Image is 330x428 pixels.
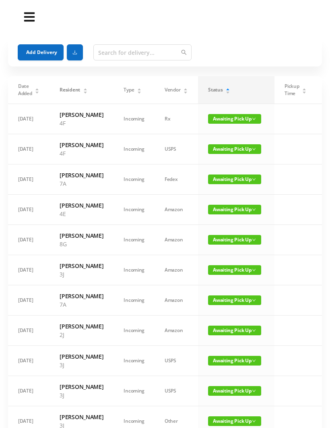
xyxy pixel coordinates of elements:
span: Type [124,86,134,93]
div: Sort [137,87,142,92]
i: icon: caret-up [35,87,39,89]
span: Date Added [18,83,32,97]
i: icon: down [252,298,256,302]
i: icon: caret-down [226,90,230,93]
div: Sort [83,87,88,92]
td: [DATE] [8,134,49,164]
h6: [PERSON_NAME] [60,141,103,149]
span: Resident [60,86,80,93]
i: icon: caret-down [302,90,307,93]
button: icon: download [67,44,83,60]
input: Search for delivery... [93,44,192,60]
p: 2J [60,330,103,339]
td: [DATE] [8,346,49,376]
span: Awaiting Pick Up [208,265,261,275]
span: Status [208,86,223,93]
p: 7A [60,179,103,188]
i: icon: caret-down [184,90,188,93]
i: icon: caret-down [83,90,87,93]
h6: [PERSON_NAME] [60,382,103,391]
td: Incoming [113,164,155,195]
i: icon: caret-up [302,87,307,89]
h6: [PERSON_NAME] [60,413,103,421]
h6: [PERSON_NAME] [60,110,103,119]
i: icon: caret-down [137,90,142,93]
p: 3J [60,361,103,369]
h6: [PERSON_NAME] [60,292,103,300]
td: Amazon [155,316,198,346]
i: icon: caret-down [35,90,39,93]
td: Amazon [155,255,198,285]
h6: [PERSON_NAME] [60,262,103,270]
p: 3J [60,270,103,278]
p: 4F [60,149,103,158]
span: Awaiting Pick Up [208,144,261,154]
p: 8G [60,240,103,248]
i: icon: down [252,147,256,151]
span: Awaiting Pick Up [208,205,261,214]
div: Sort [302,87,307,92]
i: icon: down [252,268,256,272]
td: USPS [155,346,198,376]
p: 3J [60,391,103,399]
h6: [PERSON_NAME] [60,231,103,240]
td: Amazon [155,225,198,255]
i: icon: caret-up [226,87,230,89]
td: Incoming [113,376,155,406]
td: [DATE] [8,316,49,346]
span: Awaiting Pick Up [208,356,261,366]
td: Incoming [113,285,155,316]
td: Incoming [113,316,155,346]
i: icon: caret-up [83,87,87,89]
button: Add Delivery [18,44,64,60]
h6: [PERSON_NAME] [60,201,103,210]
i: icon: down [252,208,256,212]
i: icon: down [252,389,256,393]
td: Incoming [113,104,155,134]
td: Incoming [113,225,155,255]
div: Sort [35,87,39,92]
td: Incoming [113,195,155,225]
i: icon: down [252,117,256,121]
td: [DATE] [8,376,49,406]
td: Rx [155,104,198,134]
p: 4E [60,210,103,218]
span: Awaiting Pick Up [208,175,261,184]
span: Awaiting Pick Up [208,386,261,396]
td: [DATE] [8,255,49,285]
td: Incoming [113,255,155,285]
span: Pickup Time [285,83,299,97]
div: Sort [225,87,230,92]
i: icon: down [252,177,256,181]
td: [DATE] [8,104,49,134]
span: Awaiting Pick Up [208,416,261,426]
span: Awaiting Pick Up [208,295,261,305]
td: Incoming [113,134,155,164]
span: Awaiting Pick Up [208,235,261,245]
span: Vendor [165,86,180,93]
i: icon: down [252,359,256,363]
i: icon: caret-up [184,87,188,89]
i: icon: search [181,50,187,55]
td: [DATE] [8,225,49,255]
i: icon: down [252,419,256,423]
h6: [PERSON_NAME] [60,352,103,361]
td: [DATE] [8,195,49,225]
td: USPS [155,134,198,164]
td: Amazon [155,285,198,316]
i: icon: caret-up [137,87,142,89]
p: 7A [60,300,103,309]
td: USPS [155,376,198,406]
td: Incoming [113,346,155,376]
div: Sort [183,87,188,92]
i: icon: down [252,328,256,332]
span: Awaiting Pick Up [208,114,261,124]
td: [DATE] [8,164,49,195]
span: Awaiting Pick Up [208,326,261,335]
td: [DATE] [8,285,49,316]
i: icon: down [252,238,256,242]
td: Amazon [155,195,198,225]
td: Fedex [155,164,198,195]
h6: [PERSON_NAME] [60,171,103,179]
h6: [PERSON_NAME] [60,322,103,330]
